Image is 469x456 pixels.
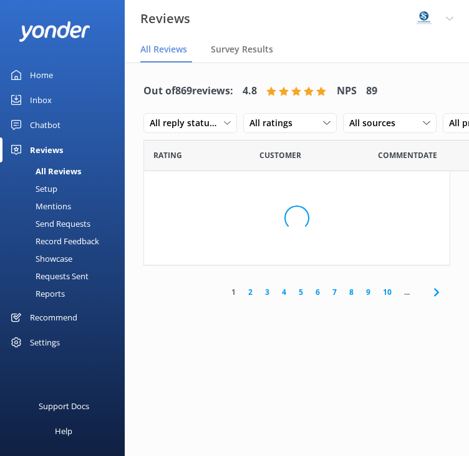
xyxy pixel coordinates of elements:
[366,83,377,99] h4: 89
[30,112,60,137] div: Chatbot
[19,21,90,42] img: yonder-white-logo.png
[377,286,398,298] a: 10
[7,250,72,267] div: Showcase
[7,162,125,180] a: All Reviews
[150,116,224,130] span: All reply statuses
[7,267,89,285] div: Requests Sent
[378,149,418,161] span: Question
[7,250,125,267] a: Showcase
[140,43,187,56] span: All Reviews
[293,286,309,298] a: 5
[140,9,190,29] h3: Reviews
[343,286,360,298] a: 8
[7,215,125,232] a: Send Requests
[360,286,377,298] a: 9
[326,286,343,298] a: 7
[30,62,53,87] div: Home
[7,232,125,250] a: Record Feedback
[211,43,273,56] span: Survey Results
[7,197,71,215] div: Mentions
[7,215,90,232] div: Send Requests
[7,267,125,285] a: Requests Sent
[30,137,63,162] div: Reviews
[30,330,60,355] div: Settings
[143,83,233,99] h4: Out of 869 reviews:
[337,83,357,99] h4: NPS
[242,286,259,298] a: 2
[39,394,89,419] div: Support Docs
[7,180,125,197] a: Setup
[153,149,182,161] span: Date
[398,286,416,298] span: ...
[309,286,326,298] a: 6
[249,116,300,130] span: All ratings
[7,180,57,197] div: Setup
[7,197,125,215] a: Mentions
[30,87,52,112] div: Inbox
[259,286,276,298] a: 3
[7,232,99,250] div: Record Feedback
[259,149,301,161] span: Date
[276,286,293,298] a: 4
[225,286,242,298] a: 1
[30,305,77,330] div: Recommend
[7,162,81,180] div: All Reviews
[55,419,72,444] div: Help
[7,285,125,302] a: Reports
[415,9,433,28] img: 832-1757196605.png
[7,285,65,302] div: Reports
[418,149,437,161] span: Date
[243,83,257,99] h4: 4.8
[349,116,403,130] span: All sources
